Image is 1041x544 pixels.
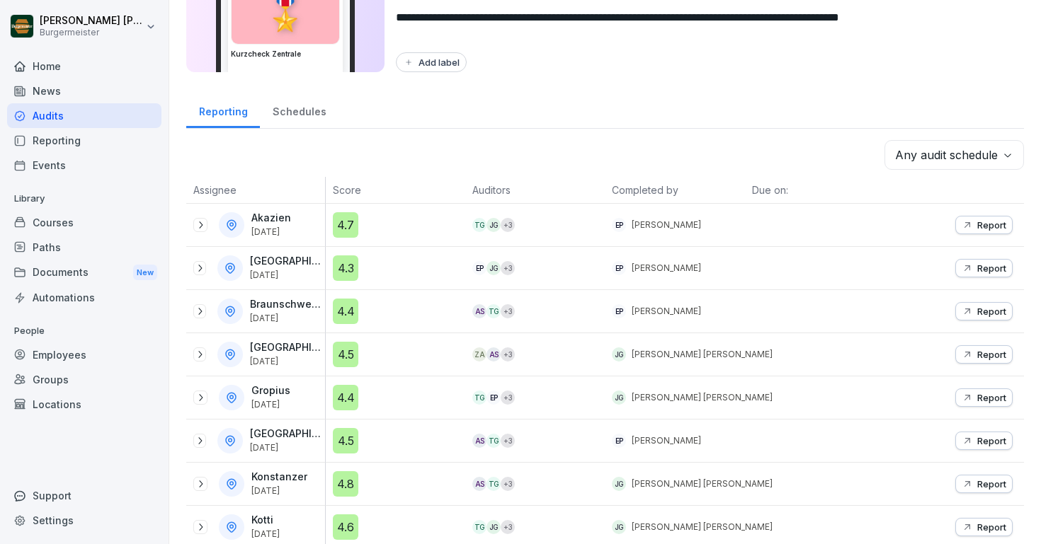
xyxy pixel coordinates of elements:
div: 4.3 [333,255,358,281]
div: AS [472,304,487,318]
a: Audits [7,103,161,128]
a: Paths [7,235,161,260]
a: Reporting [7,128,161,153]
p: [PERSON_NAME] [PERSON_NAME] [632,478,773,490]
a: News [7,79,161,103]
p: Library [7,187,161,210]
div: TG [472,390,487,405]
button: Report [955,388,1013,407]
div: 4.4 [333,299,358,324]
p: [DATE] [251,529,280,539]
p: [DATE] [250,313,322,323]
p: [PERSON_NAME] [632,219,701,231]
a: Locations [7,392,161,417]
p: [PERSON_NAME] [632,434,701,447]
a: DocumentsNew [7,260,161,286]
div: TG [472,520,487,534]
p: Konstanzer [251,471,307,483]
div: EP [612,218,626,232]
a: Schedules [260,92,339,128]
div: AS [472,477,487,491]
div: JG [487,218,501,232]
button: Report [955,259,1013,277]
a: Groups [7,367,161,392]
div: Support [7,483,161,508]
p: [DATE] [251,227,291,237]
div: JG [487,520,501,534]
a: Automations [7,285,161,310]
div: TG [487,304,501,318]
div: EP [612,434,626,448]
div: TG [487,477,501,491]
div: 4.5 [333,342,358,367]
div: AS [472,434,487,448]
button: Report [955,216,1013,234]
div: EP [472,261,487,275]
button: Add label [396,52,467,72]
button: Report [955,345,1013,364]
div: JG [612,347,626,361]
p: Report [977,306,1006,317]
p: Report [977,219,1006,231]
p: Score [333,183,458,197]
div: EP [487,390,501,405]
p: [PERSON_NAME] [632,305,701,318]
div: + 3 [501,347,515,361]
div: + 3 [501,261,515,275]
div: 4.7 [333,212,358,238]
p: [DATE] [250,443,322,453]
button: Report [955,302,1013,320]
p: Akazien [251,212,291,224]
p: [PERSON_NAME] [PERSON_NAME] [632,391,773,404]
div: + 3 [501,218,515,232]
p: Burgermeister [40,28,143,37]
a: Settings [7,508,161,533]
a: Courses [7,210,161,235]
p: [DATE] [251,400,290,410]
p: Report [977,521,1006,533]
p: [GEOGRAPHIC_DATA] [250,342,322,354]
div: Reporting [186,92,260,128]
a: Employees [7,342,161,367]
div: JG [612,390,626,405]
div: 4.6 [333,514,358,540]
h3: Kurzcheck Zentrale [231,49,340,59]
p: Report [977,349,1006,360]
p: [PERSON_NAME] [PERSON_NAME] [PERSON_NAME] [40,15,143,27]
p: [DATE] [250,357,322,366]
div: Add label [403,57,460,68]
div: Documents [7,260,161,286]
p: [PERSON_NAME] [PERSON_NAME] [632,348,773,361]
p: [DATE] [251,486,307,496]
a: Events [7,153,161,178]
p: [GEOGRAPHIC_DATA] [250,428,322,440]
p: Assignee [193,183,318,197]
button: Report [955,432,1013,450]
div: + 3 [501,434,515,448]
p: Gropius [251,385,290,397]
div: JG [612,520,626,534]
div: + 3 [501,477,515,491]
button: Report [955,518,1013,536]
div: TG [472,218,487,232]
p: Kotti [251,514,280,526]
p: People [7,320,161,342]
div: ZA [472,347,487,361]
div: EP [612,304,626,318]
div: 4.8 [333,471,358,497]
p: Completed by [612,183,737,197]
div: JG [612,477,626,491]
p: [DATE] [250,270,322,280]
div: Home [7,54,161,79]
